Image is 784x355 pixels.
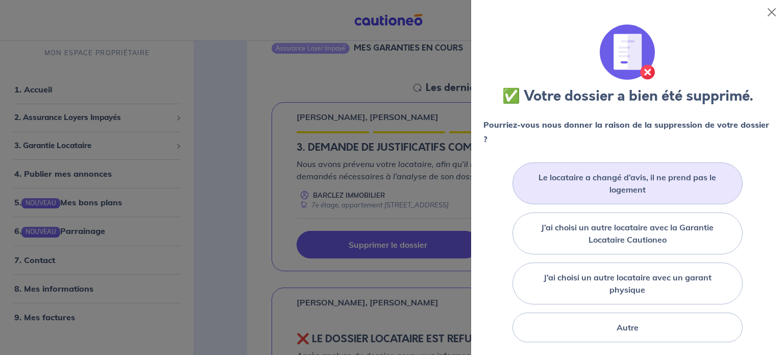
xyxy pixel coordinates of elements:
[502,88,753,105] h3: ✅ Votre dossier a bien été supprimé.
[617,321,639,334] label: Autre
[525,271,730,296] label: J’ai choisi un autre locataire avec un garant physique
[525,221,730,246] label: J’ai choisi un autre locataire avec la Garantie Locataire Cautioneo
[525,171,730,196] label: Le locataire a changé d’avis, il ne prend pas le logement
[600,25,655,80] img: illu_annulation_contrat.svg
[483,120,769,144] strong: Pourriez-vous nous donner la raison de la suppression de votre dossier ?
[764,4,780,20] button: Close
